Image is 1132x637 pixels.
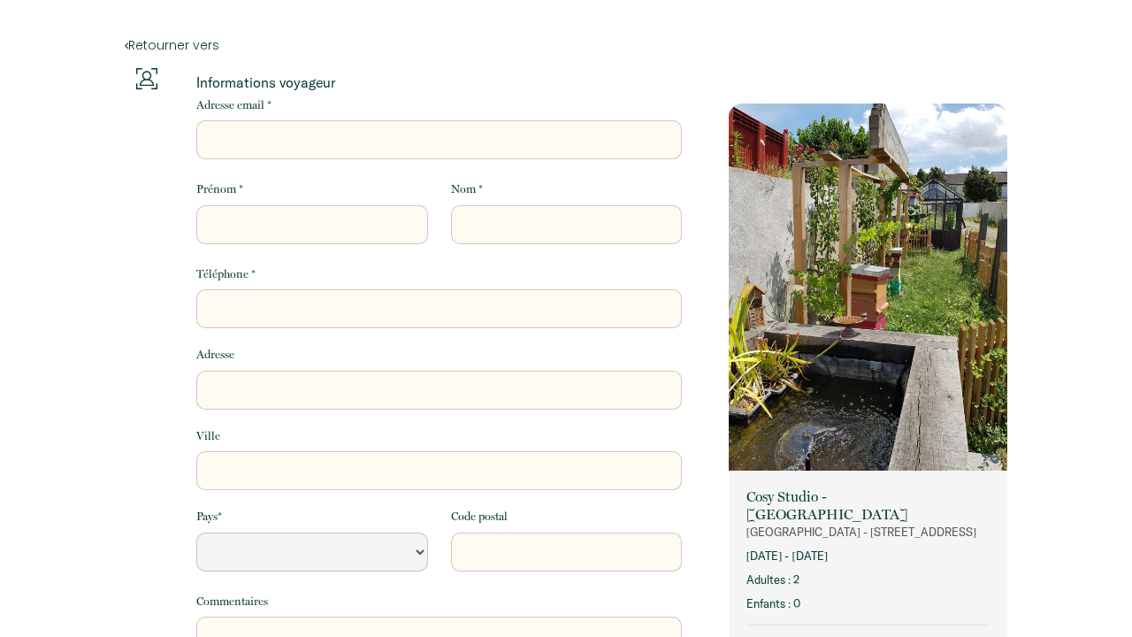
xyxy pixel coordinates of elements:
[196,533,427,572] select: Default select example
[746,595,990,612] p: Enfants : 0
[196,508,222,526] label: Pays
[451,508,508,526] label: Code postal
[196,265,256,283] label: Téléphone *
[451,180,483,198] label: Nom *
[196,346,234,364] label: Adresse
[729,104,1007,475] img: rental-image
[196,427,220,445] label: Ville
[196,73,682,91] p: Informations voyageur
[746,524,990,541] p: [GEOGRAPHIC_DATA] - [STREET_ADDRESS]
[746,488,990,524] p: Cosy Studio - [GEOGRAPHIC_DATA]
[196,96,272,114] label: Adresse email *
[136,68,157,89] img: guests-info
[746,572,990,588] p: Adultes : 2
[746,548,990,564] p: [DATE] - [DATE]
[196,180,243,198] label: Prénom *
[125,35,1007,55] a: Retourner vers
[196,593,268,610] label: Commentaires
